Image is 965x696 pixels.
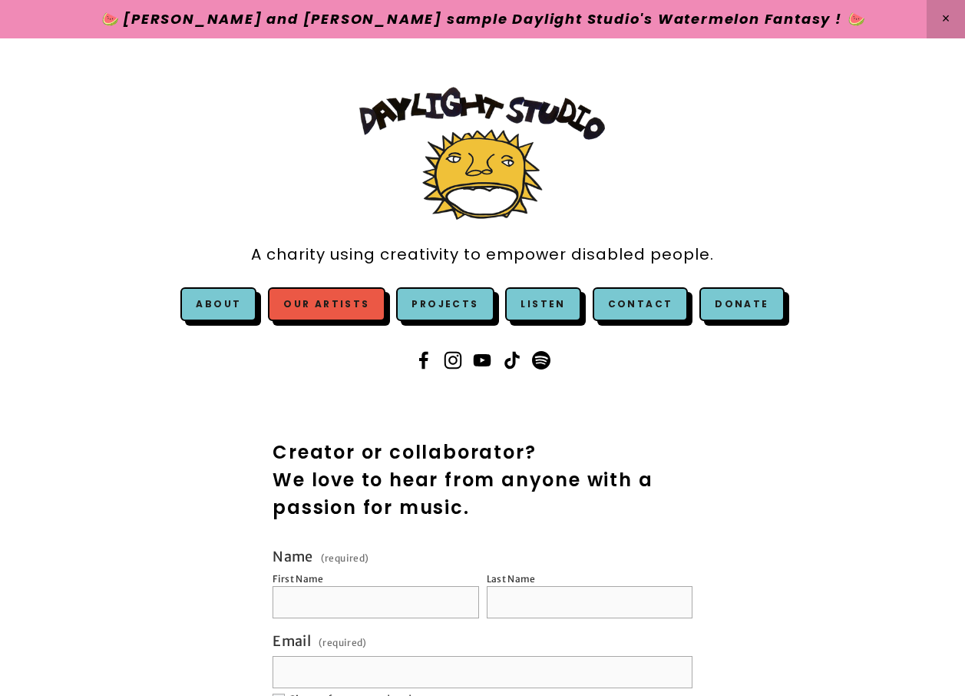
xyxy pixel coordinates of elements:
[321,554,369,563] span: (required)
[359,87,605,220] img: Daylight Studio
[273,632,311,650] span: Email
[273,439,692,522] h2: Creator or collaborator? We love to hear from anyone with a passion for music.
[487,573,536,585] div: Last Name
[396,287,494,321] a: Projects
[273,548,312,565] span: Name
[268,287,385,321] a: Our Artists
[699,287,784,321] a: Donate
[196,297,241,310] a: About
[593,287,689,321] a: Contact
[251,237,714,272] a: A charity using creativity to empower disabled people.
[319,632,367,653] span: (required)
[273,573,324,585] div: First Name
[521,297,565,310] a: Listen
